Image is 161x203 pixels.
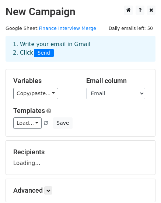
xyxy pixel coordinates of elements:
a: Finance Interview Merge [39,25,96,31]
span: Daily emails left: 50 [106,24,155,32]
a: Copy/paste... [13,88,58,99]
small: Google Sheet: [6,25,96,31]
h2: New Campaign [6,6,155,18]
h5: Recipients [13,148,148,156]
a: Load... [13,117,42,129]
div: Loading... [13,148,148,167]
a: Templates [13,107,45,114]
a: Daily emails left: 50 [106,25,155,31]
div: 1. Write your email in Gmail 2. Click [7,40,154,57]
button: Save [53,117,72,129]
h5: Variables [13,77,75,85]
h5: Email column [86,77,148,85]
h5: Advanced [13,186,148,195]
span: Send [34,49,54,58]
